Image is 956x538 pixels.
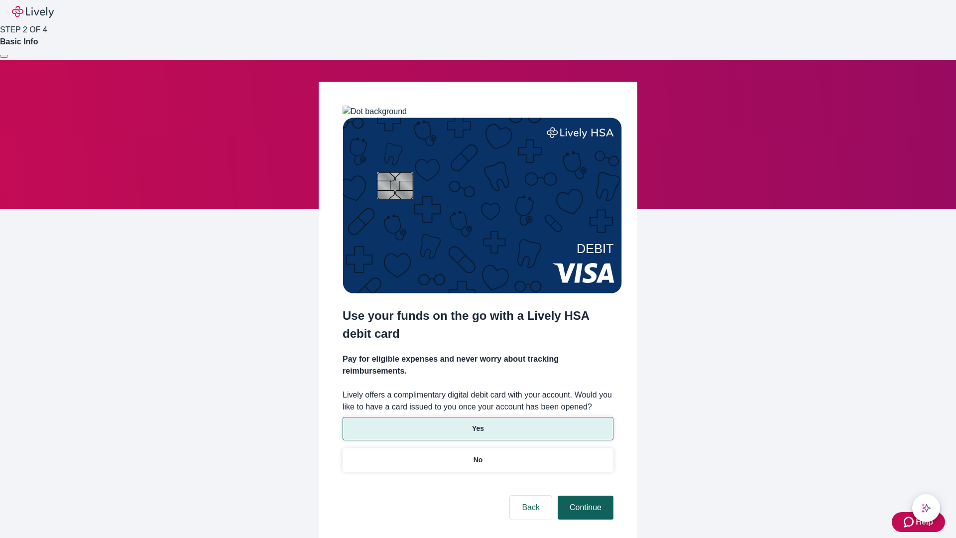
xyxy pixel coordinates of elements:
svg: Lively AI Assistant [921,503,931,513]
button: Zendesk support iconHelp [892,512,945,532]
button: Continue [558,496,613,520]
button: chat [912,494,940,522]
p: Yes [472,423,484,434]
img: Dot background [343,106,407,118]
p: No [474,455,483,465]
button: Yes [343,417,613,440]
button: Back [510,496,552,520]
span: Help [916,516,933,528]
button: No [343,448,613,472]
img: Lively [12,6,54,18]
h4: Pay for eligible expenses and never worry about tracking reimbursements. [343,353,613,377]
h2: Use your funds on the go with a Lively HSA debit card [343,307,613,343]
label: Lively offers a complimentary digital debit card with your account. Would you like to have a card... [343,389,613,413]
svg: Zendesk support icon [904,516,916,528]
img: Debit card [343,118,622,293]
